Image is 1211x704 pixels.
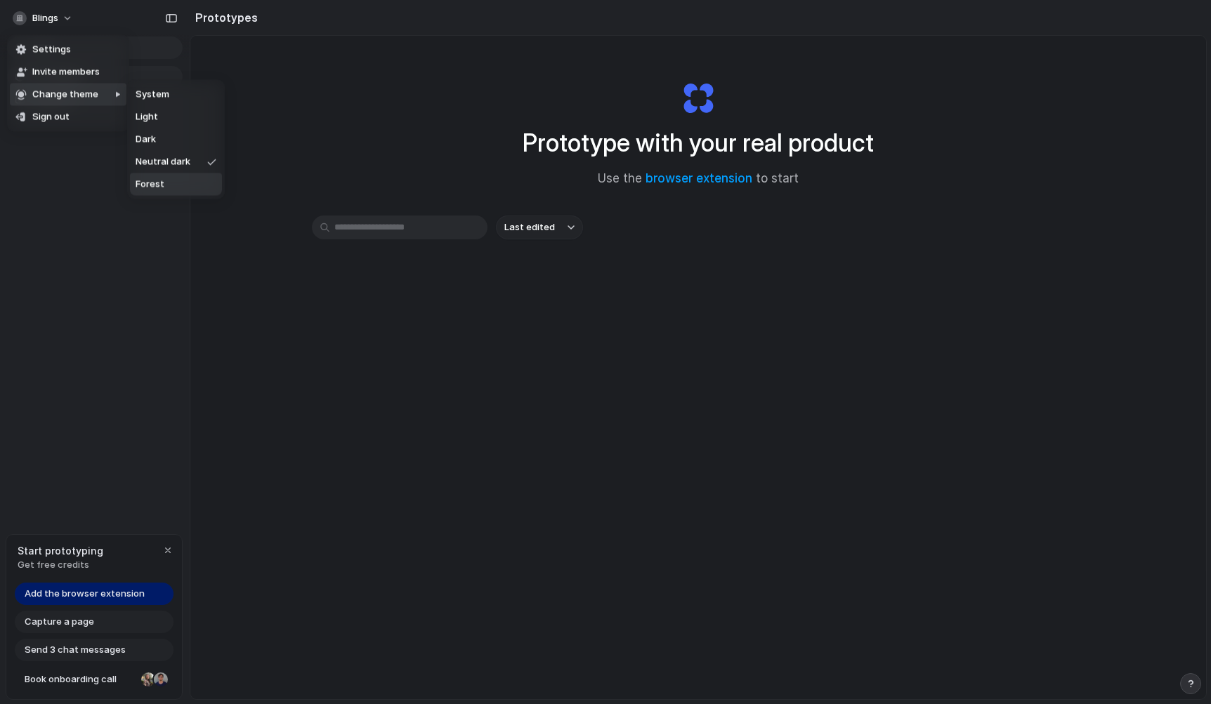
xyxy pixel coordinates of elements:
[32,88,98,102] span: Change theme
[136,178,164,192] span: Forest
[136,110,158,124] span: Light
[136,155,190,169] span: Neutral dark
[32,43,71,57] span: Settings
[32,110,70,124] span: Sign out
[136,88,169,102] span: System
[136,133,156,147] span: Dark
[32,65,100,79] span: Invite members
